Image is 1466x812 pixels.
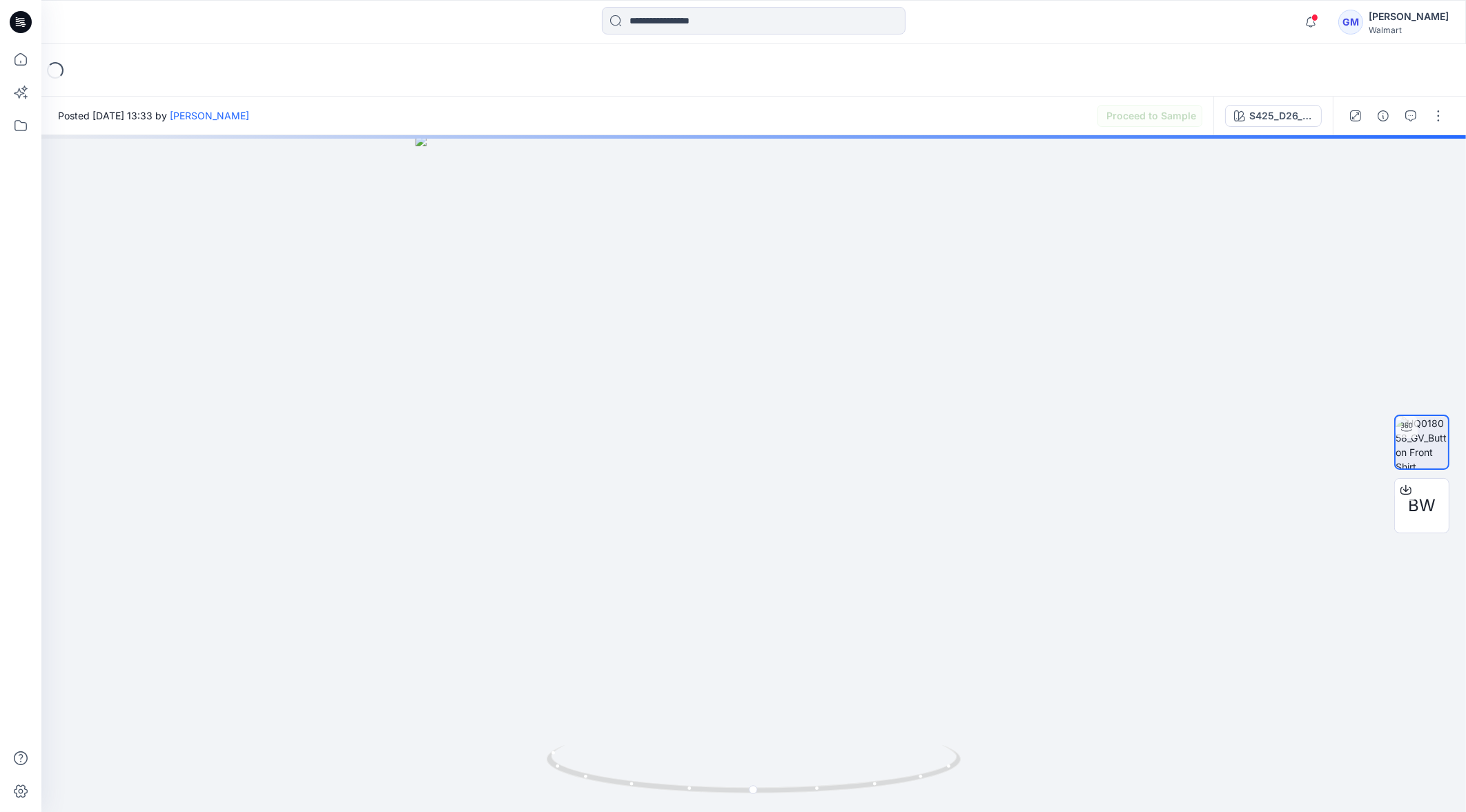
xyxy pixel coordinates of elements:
div: Walmart [1369,25,1449,35]
span: Posted [DATE] 13:33 by [58,108,249,123]
div: [PERSON_NAME] [1369,8,1449,25]
span: BW [1408,493,1436,518]
a: [PERSON_NAME] [170,110,249,121]
button: S425_D26_WN364_DINO AOP_ BASHFUL BLUE_GREEN STALK_2.53IN_Oxford [1225,105,1322,127]
div: GM [1338,10,1363,34]
div: S425_D26_WN364_DINO AOP_ BASHFUL BLUE_GREEN STALK_2.53IN_Oxford [1249,108,1313,123]
button: Details [1372,105,1394,127]
img: HQ018058_GV_Button Front Shirt [1396,416,1448,468]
